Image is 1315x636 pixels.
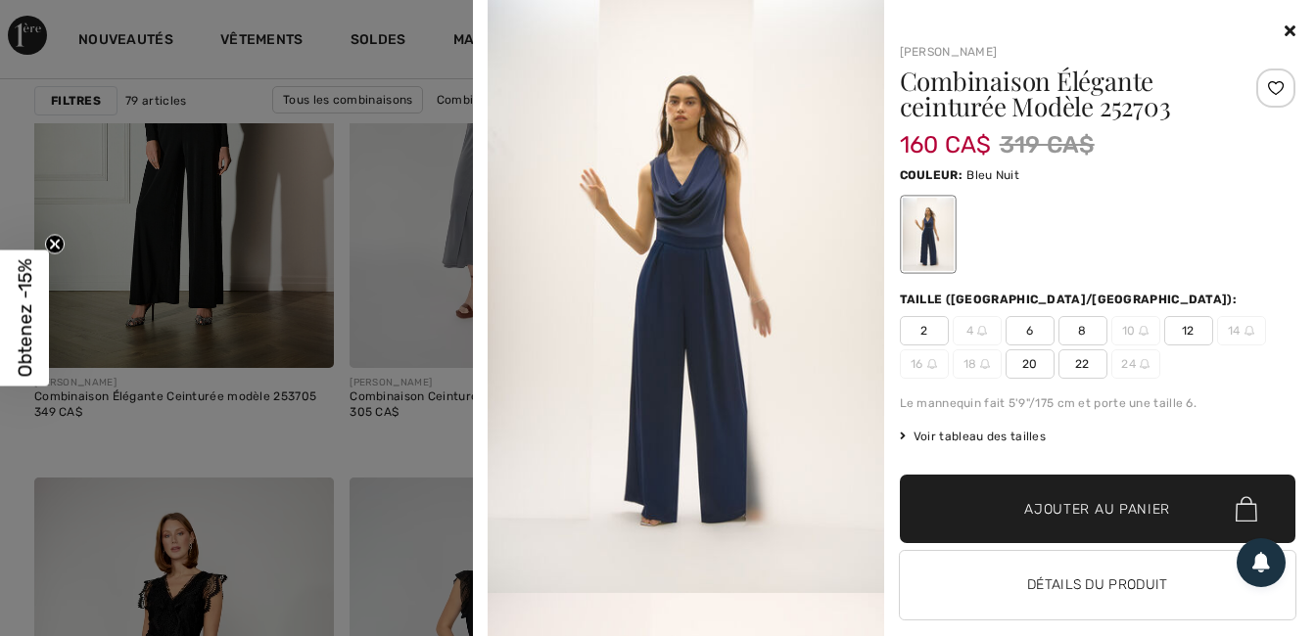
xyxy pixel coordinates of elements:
button: Ajouter au panier [900,475,1296,543]
span: 10 [1111,316,1160,345]
img: ring-m.svg [980,359,990,369]
button: Détails du produit [900,551,1296,619]
span: 16 [900,349,949,379]
span: Ajouter au panier [1024,499,1170,520]
span: 160 CA$ [900,112,992,159]
span: 18 [953,349,1002,379]
span: 22 [1058,349,1107,379]
a: [PERSON_NAME] [900,45,998,59]
span: Obtenez -15% [14,259,36,378]
div: Taille ([GEOGRAPHIC_DATA]/[GEOGRAPHIC_DATA]): [900,291,1242,308]
span: 6 [1006,316,1055,345]
img: Bag.svg [1236,496,1257,522]
span: Bleu Nuit [966,168,1019,182]
span: 24 [1111,349,1160,379]
h1: Combinaison Élégante ceinturée Modèle 252703 [900,68,1230,119]
button: Close teaser [45,235,65,254]
img: ring-m.svg [977,326,987,336]
span: 20 [1006,349,1055,379]
span: Couleur: [900,168,963,182]
img: ring-m.svg [1140,359,1150,369]
span: Aide [44,14,83,31]
span: Voir tableau des tailles [900,428,1047,445]
span: 12 [1164,316,1213,345]
img: ring-m.svg [1139,326,1149,336]
img: ring-m.svg [1245,326,1254,336]
span: 14 [1217,316,1266,345]
span: 319 CA$ [1000,127,1095,162]
img: ring-m.svg [927,359,937,369]
span: 4 [953,316,1002,345]
div: Le mannequin fait 5'9"/175 cm et porte une taille 6. [900,394,1296,412]
div: Bleu Nuit [902,198,953,271]
span: 8 [1058,316,1107,345]
span: 2 [900,316,949,345]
